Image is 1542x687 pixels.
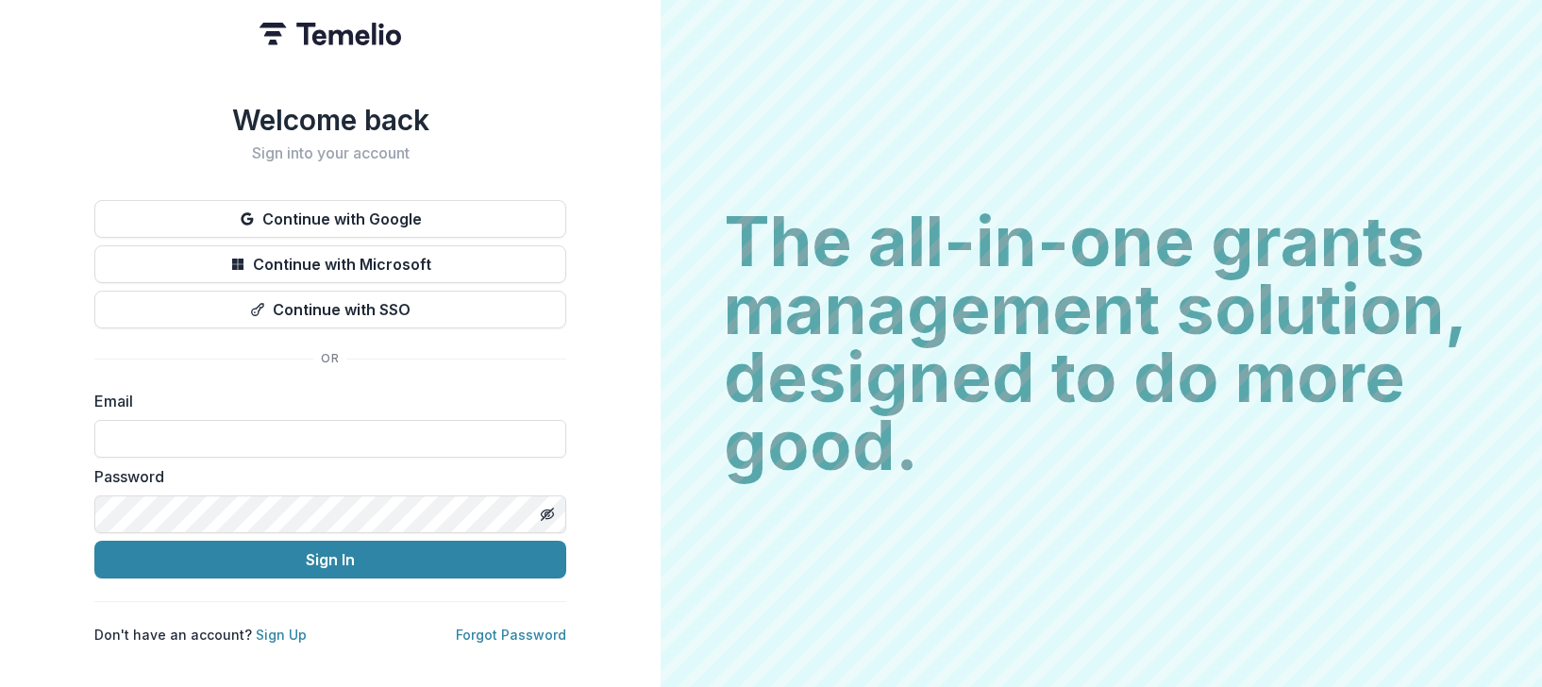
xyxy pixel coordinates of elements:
[456,627,566,643] a: Forgot Password
[260,23,401,45] img: Temelio
[94,465,555,488] label: Password
[94,200,566,238] button: Continue with Google
[94,625,307,645] p: Don't have an account?
[532,499,562,529] button: Toggle password visibility
[94,541,566,578] button: Sign In
[94,103,566,137] h1: Welcome back
[94,390,555,412] label: Email
[94,144,566,162] h2: Sign into your account
[94,291,566,328] button: Continue with SSO
[94,245,566,283] button: Continue with Microsoft
[256,627,307,643] a: Sign Up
